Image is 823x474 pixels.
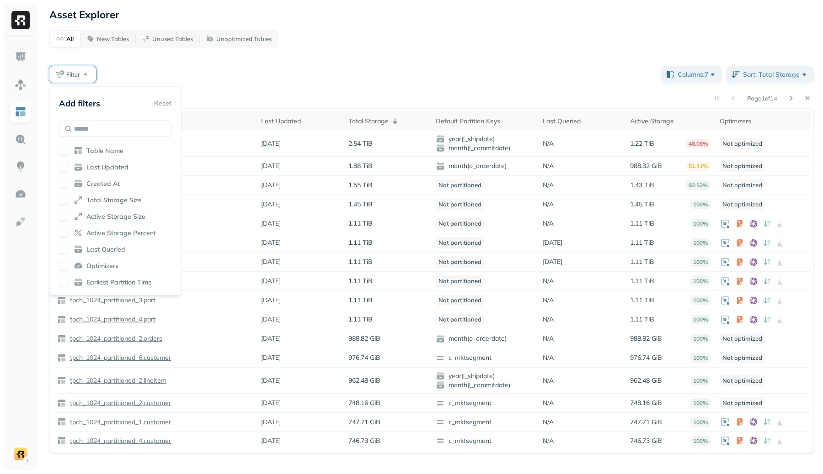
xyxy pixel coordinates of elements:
p: N/A [543,334,554,343]
img: table [57,296,66,305]
p: tpch_1024_partitioned_2.orders [68,334,162,343]
div: Optimizers [720,117,806,126]
p: [DATE] [261,238,281,247]
div: Active Storage [630,117,711,126]
p: 92.53% [686,180,711,190]
p: 1.55 TiB [348,181,373,190]
p: Unused Tables [152,35,193,43]
p: Asset Explorer [49,8,119,21]
img: table [57,399,66,408]
p: [DATE] [261,162,281,170]
span: Active Storage Size [86,212,145,221]
p: 100% [690,436,711,446]
span: Sort: Total Storage [743,70,809,79]
p: 988.32 GiB [630,162,662,170]
p: N/A [543,181,554,190]
p: [DATE] [261,418,281,427]
p: Not optimized [720,179,765,191]
p: tpch_1024_partitioned_2.customer [68,399,171,407]
p: N/A [543,277,554,285]
p: 51.41% [686,161,711,171]
span: Last Updated [86,163,128,172]
p: 976.74 GiB [348,353,380,362]
span: c_mktsegment [436,399,533,408]
p: N/A [543,376,554,385]
p: 100% [690,376,711,385]
p: Not optimized [720,375,765,386]
p: 1.22 TiB [630,139,654,148]
p: N/A [543,219,554,228]
p: tpch_1024_partitioned_1.customer [68,418,171,427]
button: Columns:7 [661,66,722,83]
span: year(l_shipdate) [436,371,533,380]
a: tpch_1024_partitioned_2.customer [66,399,171,407]
p: tpch_1024_partitioned_6.customer [68,353,171,362]
p: 100% [690,417,711,427]
p: [DATE] [261,296,281,305]
p: [DATE] [261,181,281,190]
p: 100% [690,200,711,209]
img: table [57,376,66,385]
p: N/A [543,353,554,362]
img: Asset Explorer [15,106,27,118]
p: N/A [543,399,554,407]
p: 1.11 TiB [630,277,654,285]
a: tpch_1024_partitioned_1.customer [66,418,171,427]
span: Columns: 7 [678,70,717,79]
span: month(l_commitdate) [436,380,533,390]
p: N/A [543,296,554,305]
p: 962.48 GiB [348,376,380,385]
p: 1.43 TiB [630,181,654,190]
p: [DATE] [261,399,281,407]
span: Active Storage Percent [86,229,156,237]
p: 1.11 TiB [348,315,373,324]
p: 100% [690,276,711,286]
img: Insights [15,161,27,173]
p: 1.11 TiB [630,258,654,266]
p: [DATE] [261,437,281,445]
span: c_mktsegment [436,353,533,363]
a: tpch_1024_partitioned_6.customer [66,353,171,362]
p: Not partitioned [436,237,484,248]
img: Assets [15,79,27,90]
p: Not optimized [720,333,765,344]
p: 100% [690,353,711,363]
p: Not partitioned [436,199,484,210]
p: [DATE] [261,315,281,324]
span: c_mktsegment [436,436,533,445]
p: 100% [690,238,711,248]
a: tpch_1024_partitioned_4.customer [66,437,171,445]
img: table [57,417,66,427]
span: Created At [86,179,120,188]
p: Not partitioned [436,314,484,325]
p: 1.45 TiB [630,200,654,209]
p: N/A [543,418,554,427]
p: [DATE] [261,200,281,209]
p: 1.11 TiB [630,296,654,305]
span: Optimizers [86,262,118,270]
p: [DATE] [261,219,281,228]
p: [DATE] [543,238,562,247]
p: Not optimized [720,138,765,149]
p: Not optimized [720,397,765,409]
p: 2.54 TiB [348,139,373,148]
p: 100% [690,257,711,267]
p: Not optimized [720,199,765,210]
p: N/A [543,437,554,445]
p: 100% [690,334,711,343]
div: Last Updated [261,117,339,126]
p: 976.74 GiB [630,353,662,362]
span: Last Queried [86,245,125,254]
p: 1.11 TiB [348,296,373,305]
p: Not partitioned [436,295,484,306]
span: month(o_orderdate) [436,162,533,171]
p: 100% [690,315,711,324]
button: Sort: Total Storage [726,66,814,83]
p: [DATE] [543,258,562,266]
p: tpch_1024_partitioned_4.part [68,315,155,324]
p: 1.45 TiB [348,200,373,209]
p: 988.82 GiB [348,334,380,343]
a: tpch_1024_partitioned_2.lineitem [66,376,166,385]
p: 100% [690,295,711,305]
p: 1.11 TiB [348,258,373,266]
